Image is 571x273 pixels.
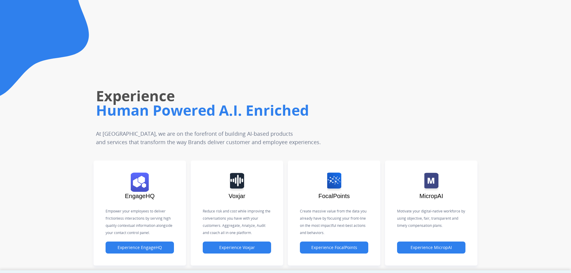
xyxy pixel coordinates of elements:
p: Reduce risk and cost while improving the conversations you have with your customers. Aggregate, A... [203,208,271,236]
p: At [GEOGRAPHIC_DATA], we are on the forefront of building AI-based products and services that tra... [96,129,365,146]
a: Experience Voxjar [203,245,271,250]
a: Experience FocalPoints [300,245,368,250]
p: Create massive value from the data you already have by focusing your front-line on the most impac... [300,208,368,236]
span: FocalPoints [318,193,350,199]
a: Experience MicropAI [397,245,465,250]
button: Experience FocalPoints [300,242,368,254]
a: Experience EngageHQ [106,245,174,250]
h1: Experience [96,86,403,105]
button: Experience EngageHQ [106,242,174,254]
img: logo [131,173,149,192]
p: Empower your employees to deliver frictionless interactions by serving high quality contextual in... [106,208,174,236]
button: Experience Voxjar [203,242,271,254]
span: Voxjar [229,193,245,199]
img: logo [327,173,341,192]
p: Motivate your digital-native workforce by using objective, fair, transparent and timely compensat... [397,208,465,229]
img: logo [230,173,244,192]
h1: Human Powered A.I. Enriched [96,101,403,120]
button: Experience MicropAI [397,242,465,254]
span: MicropAI [420,193,443,199]
img: logo [424,173,438,192]
span: EngageHQ [125,193,155,199]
